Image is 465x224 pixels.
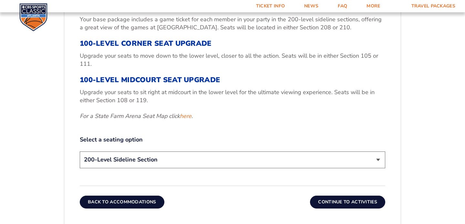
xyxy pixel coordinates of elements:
a: here [180,112,191,120]
em: For a State Farm Arena Seat Map click . [80,112,193,120]
p: Upgrade your seats to move down to the lower level, closer to all the action. Seats will be in ei... [80,52,385,68]
button: Back To Accommodations [80,196,164,209]
button: Continue To Activities [310,196,385,209]
label: Select a seating option [80,136,385,144]
h3: 100-Level Midcourt Seat Upgrade [80,76,385,84]
p: Your base package includes a game ticket for each member in your party in the 200-level sideline ... [80,15,385,32]
p: Upgrade your seats to sit right at midcourt in the lower level for the ultimate viewing experienc... [80,88,385,104]
img: CBS Sports Classic [19,3,47,31]
h3: 100-Level Corner Seat Upgrade [80,39,385,48]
